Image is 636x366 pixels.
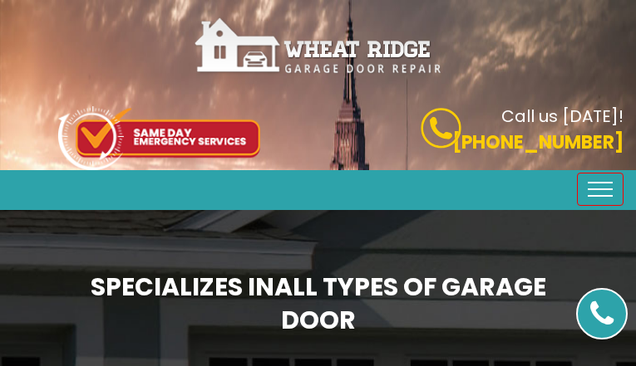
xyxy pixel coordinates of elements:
span: All Types of Garage Door [274,269,546,338]
img: Wheat-Ridge.png [194,17,443,76]
b: Call us [DATE]! [501,105,624,128]
b: Specializes in [91,269,546,338]
a: Call us [DATE]! [PHONE_NUMBER] [331,108,624,156]
p: [PHONE_NUMBER] [331,129,624,156]
button: Toggle navigation [577,173,624,206]
img: icon-top.png [58,106,260,170]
